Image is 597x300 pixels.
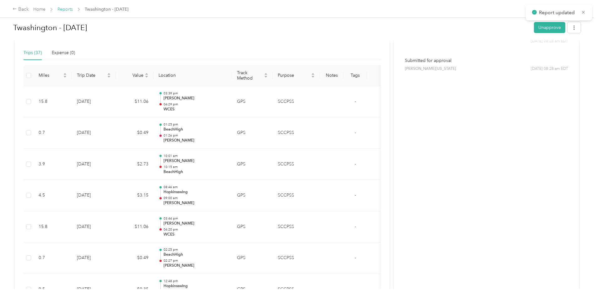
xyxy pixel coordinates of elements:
span: - [355,255,356,260]
th: Notes [320,65,343,86]
span: Track Method [237,70,263,81]
p: 03:44 pm [164,216,227,221]
p: Report updated [539,9,577,17]
td: GPS [232,242,273,274]
span: - [355,130,356,135]
span: [PERSON_NAME][US_STATE] [405,66,456,72]
td: [DATE] [72,180,116,211]
p: 03:39 pm [164,91,227,96]
div: Back [13,6,29,13]
span: caret-up [107,72,111,76]
span: - [355,224,356,229]
p: [PERSON_NAME] [164,158,227,164]
p: Hopkinsswing [164,283,227,289]
th: Tags [343,65,367,86]
span: caret-up [145,72,148,76]
td: [DATE] [72,117,116,149]
span: caret-up [63,72,67,76]
a: Reports [57,7,73,12]
td: $0.49 [116,242,153,274]
td: $2.73 [116,149,153,180]
span: caret-down [264,75,268,79]
p: BeachHigh [164,169,227,175]
span: [DATE] 08:28 am EDT [531,66,568,72]
span: caret-down [145,75,148,79]
p: 12:48 pm [164,279,227,283]
p: Submitted for approval [405,57,568,64]
td: $11.06 [116,211,153,243]
th: Track Method [232,65,273,86]
p: BeachHigh [164,252,227,258]
span: caret-up [264,72,268,76]
p: 04:20 pm [164,227,227,232]
span: caret-down [63,75,67,79]
td: SCCPSS [273,242,320,274]
p: 10:15 am [164,165,227,169]
td: [DATE] [72,149,116,180]
th: Purpose [273,65,320,86]
td: 15.8 [34,211,72,243]
span: - [355,286,356,292]
span: Value [121,73,143,78]
span: caret-up [311,72,315,76]
p: [PERSON_NAME] [164,263,227,269]
p: [PERSON_NAME] [164,221,227,226]
td: GPS [232,149,273,180]
td: GPS [232,117,273,149]
p: WCES [164,107,227,112]
td: [DATE] [72,86,116,118]
span: - [355,161,356,167]
th: Trip Date [72,65,116,86]
p: 02:27 pm [164,258,227,263]
p: Hopkinsswing [164,189,227,195]
span: caret-down [311,75,315,79]
td: 0.7 [34,117,72,149]
td: $0.49 [116,117,153,149]
button: Unapprove [534,22,565,33]
td: [DATE] [72,242,116,274]
span: Twashington - [DATE] [85,6,128,13]
iframe: Everlance-gr Chat Button Frame [562,265,597,300]
span: caret-down [107,75,111,79]
td: GPS [232,180,273,211]
td: SCCPSS [273,211,320,243]
span: Trip Date [77,73,106,78]
p: [PERSON_NAME] [164,200,227,206]
p: WCES [164,232,227,237]
p: 01:26 pm [164,133,227,138]
span: - [355,192,356,198]
td: 3.9 [34,149,72,180]
h1: Twashington - Aug 2025 [13,20,530,35]
p: 10:01 am [164,154,227,158]
td: 15.8 [34,86,72,118]
p: BeachHigh [164,127,227,132]
span: Miles [39,73,62,78]
td: SCCPSS [273,86,320,118]
p: [PERSON_NAME] [164,138,227,143]
td: SCCPSS [273,117,320,149]
td: 0.7 [34,242,72,274]
p: 09:00 am [164,196,227,200]
td: GPS [232,86,273,118]
p: 01:25 pm [164,122,227,127]
span: Purpose [278,73,310,78]
td: SCCPSS [273,149,320,180]
div: Expense (0) [52,49,75,56]
th: Value [116,65,153,86]
td: GPS [232,211,273,243]
p: 08:46 am [164,185,227,189]
p: 04:29 pm [164,102,227,107]
td: SCCPSS [273,180,320,211]
td: $11.06 [116,86,153,118]
p: 02:25 pm [164,247,227,252]
div: Trips (37) [24,49,42,56]
td: [DATE] [72,211,116,243]
td: $3.15 [116,180,153,211]
td: 4.5 [34,180,72,211]
span: - [355,99,356,104]
a: Home [33,7,46,12]
th: Location [153,65,232,86]
th: Miles [34,65,72,86]
p: [PERSON_NAME] [164,96,227,101]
